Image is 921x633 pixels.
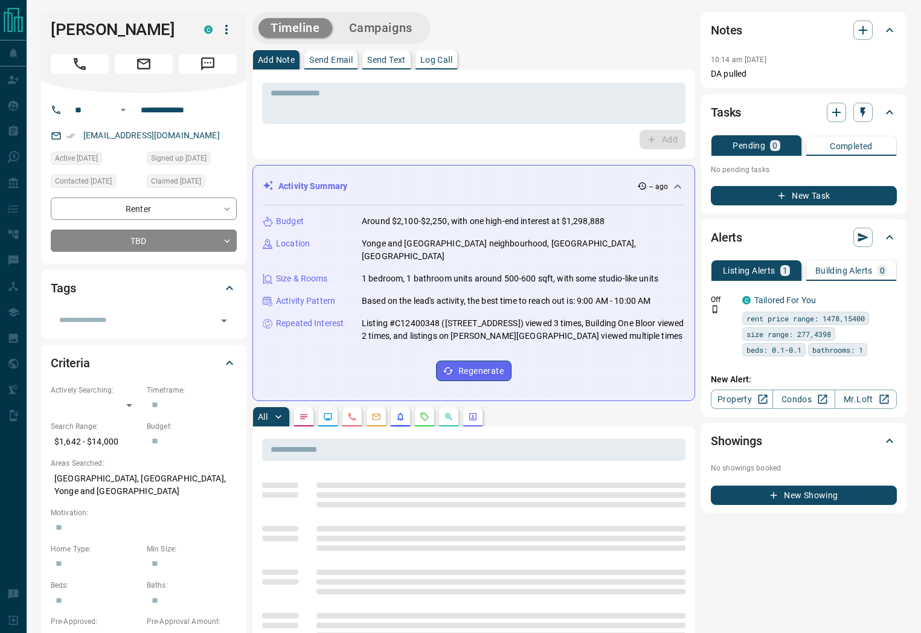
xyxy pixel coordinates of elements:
[772,390,835,409] a: Condos
[258,18,332,38] button: Timeline
[299,412,309,422] svg: Notes
[711,431,762,451] h2: Showings
[309,56,353,64] p: Send Email
[276,295,335,307] p: Activity Pattern
[51,544,141,554] p: Home Type:
[51,349,237,378] div: Criteria
[754,295,816,305] a: Tailored For You
[783,266,788,275] p: 1
[711,223,897,252] div: Alerts
[278,180,347,193] p: Activity Summary
[51,353,90,373] h2: Criteria
[880,266,885,275] p: 0
[649,181,668,192] p: -- ago
[51,421,141,432] p: Search Range:
[723,266,775,275] p: Listing Alerts
[151,175,201,187] span: Claimed [DATE]
[276,237,310,250] p: Location
[66,132,75,140] svg: Email Verified
[147,580,237,591] p: Baths:
[51,20,186,39] h1: [PERSON_NAME]
[151,152,207,164] span: Signed up [DATE]
[711,103,741,122] h2: Tasks
[216,312,233,329] button: Open
[746,344,801,356] span: beds: 0.1-0.1
[51,458,237,469] p: Areas Searched:
[179,54,237,74] span: Message
[711,21,742,40] h2: Notes
[468,412,478,422] svg: Agent Actions
[51,507,237,518] p: Motivation:
[362,295,650,307] p: Based on the lead's activity, the best time to reach out is: 9:00 AM - 10:00 AM
[147,175,237,191] div: Sat Sep 13 2025
[276,272,328,285] p: Size & Rooms
[55,152,98,164] span: Active [DATE]
[51,580,141,591] p: Beds:
[367,56,406,64] p: Send Text
[711,228,742,247] h2: Alerts
[711,98,897,127] div: Tasks
[746,328,831,340] span: size range: 277,4398
[830,142,873,150] p: Completed
[276,317,344,330] p: Repeated Interest
[147,544,237,554] p: Min Size:
[396,412,405,422] svg: Listing Alerts
[258,56,295,64] p: Add Note
[55,175,112,187] span: Contacted [DATE]
[51,152,141,169] div: Sat Sep 13 2025
[835,390,897,409] a: Mr.Loft
[276,215,304,228] p: Budget
[812,344,863,356] span: bathrooms: 1
[362,237,685,263] p: Yonge and [GEOGRAPHIC_DATA] neighbourhood, [GEOGRAPHIC_DATA], [GEOGRAPHIC_DATA]
[711,390,773,409] a: Property
[371,412,381,422] svg: Emails
[711,305,719,313] svg: Push Notification Only
[115,54,173,74] span: Email
[420,412,429,422] svg: Requests
[147,421,237,432] p: Budget:
[362,215,605,228] p: Around $2,100-$2,250, with one high-end interest at $1,298,888
[362,317,685,342] p: Listing #C12400348 ([STREET_ADDRESS]) viewed 3 times, Building One Bloor viewed 2 times, and list...
[711,56,766,64] p: 10:14 am [DATE]
[147,616,237,627] p: Pre-Approval Amount:
[116,103,130,117] button: Open
[51,198,237,220] div: Renter
[258,413,268,421] p: All
[711,161,897,179] p: No pending tasks
[147,385,237,396] p: Timeframe:
[204,25,213,34] div: condos.ca
[711,186,897,205] button: New Task
[746,312,865,324] span: rent price range: 1478,15400
[51,469,237,501] p: [GEOGRAPHIC_DATA], [GEOGRAPHIC_DATA], Yonge and [GEOGRAPHIC_DATA]
[51,54,109,74] span: Call
[347,412,357,422] svg: Calls
[420,56,452,64] p: Log Call
[711,373,897,386] p: New Alert:
[711,426,897,455] div: Showings
[51,230,237,252] div: TBD
[711,16,897,45] div: Notes
[444,412,454,422] svg: Opportunities
[362,272,658,285] p: 1 bedroom, 1 bathroom units around 500-600 sqft, with some studio-like units
[51,175,141,191] div: Sat Sep 13 2025
[263,175,685,198] div: Activity Summary-- ago
[711,486,897,505] button: New Showing
[711,294,735,305] p: Off
[711,463,897,474] p: No showings booked
[772,141,777,150] p: 0
[51,274,237,303] div: Tags
[51,616,141,627] p: Pre-Approved:
[742,296,751,304] div: condos.ca
[51,432,141,452] p: $1,642 - $14,000
[147,152,237,169] div: Sat Sep 13 2025
[337,18,425,38] button: Campaigns
[83,130,220,140] a: [EMAIL_ADDRESS][DOMAIN_NAME]
[436,361,512,381] button: Regenerate
[51,278,75,298] h2: Tags
[815,266,873,275] p: Building Alerts
[711,68,897,80] p: DA pulled
[51,385,141,396] p: Actively Searching:
[323,412,333,422] svg: Lead Browsing Activity
[733,141,765,150] p: Pending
